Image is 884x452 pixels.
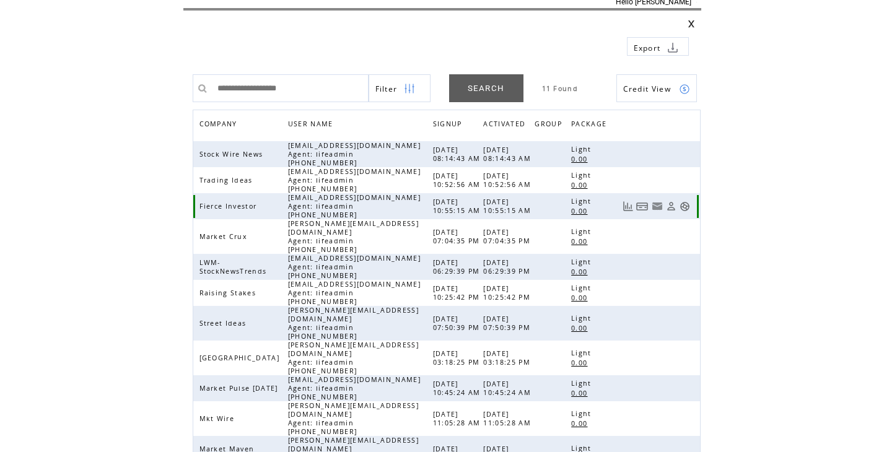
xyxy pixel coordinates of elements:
[571,266,593,277] a: 0.00
[623,84,672,94] span: Show Credits View
[483,258,533,276] span: [DATE] 06:29:39 PM
[199,414,238,423] span: Mkt Wire
[199,232,251,241] span: Market Crux
[433,198,484,215] span: [DATE] 10:55:15 AM
[571,357,593,368] a: 0.00
[433,120,465,127] a: SIGNUP
[288,116,336,134] span: USER NAME
[483,315,533,332] span: [DATE] 07:50:39 PM
[288,219,419,254] span: [PERSON_NAME][EMAIL_ADDRESS][DOMAIN_NAME] Agent: lifeadmin [PHONE_NUMBER]
[369,74,431,102] a: Filter
[433,380,484,397] span: [DATE] 10:45:24 AM
[483,116,528,134] span: ACTIVATED
[571,236,593,246] a: 0.00
[199,354,283,362] span: [GEOGRAPHIC_DATA]
[404,75,415,103] img: filters.png
[288,193,421,219] span: [EMAIL_ADDRESS][DOMAIN_NAME] Agent: lifeadmin [PHONE_NUMBER]
[571,207,590,215] span: 0.00
[483,380,534,397] span: [DATE] 10:45:24 AM
[483,172,534,189] span: [DATE] 10:52:56 AM
[571,206,593,216] a: 0.00
[199,176,256,185] span: Trading Ideas
[571,237,590,246] span: 0.00
[449,74,523,102] a: SEARCH
[288,375,421,401] span: [EMAIL_ADDRESS][DOMAIN_NAME] Agent: lifeadmin [PHONE_NUMBER]
[288,254,421,280] span: [EMAIL_ADDRESS][DOMAIN_NAME] Agent: lifeadmin [PHONE_NUMBER]
[433,172,484,189] span: [DATE] 10:52:56 AM
[433,116,465,134] span: SIGNUP
[288,280,421,306] span: [EMAIL_ADDRESS][DOMAIN_NAME] Agent: lifeadmin [PHONE_NUMBER]
[433,228,483,245] span: [DATE] 07:04:35 PM
[679,84,690,95] img: credits.png
[634,43,661,53] span: Export to csv file
[433,315,483,332] span: [DATE] 07:50:39 PM
[483,284,533,302] span: [DATE] 10:25:42 PM
[199,120,240,127] a: COMPANY
[636,201,649,212] a: View Bills
[199,384,281,393] span: Market Pulse [DATE]
[571,419,590,428] span: 0.00
[571,324,590,332] span: 0.00
[483,116,532,134] a: ACTIVATED
[571,323,593,333] a: 0.00
[627,37,689,56] a: Export
[288,306,419,341] span: [PERSON_NAME][EMAIL_ADDRESS][DOMAIN_NAME] Agent: lifeadmin [PHONE_NUMBER]
[433,258,483,276] span: [DATE] 06:29:39 PM
[571,284,595,292] span: Light
[571,349,595,357] span: Light
[433,284,483,302] span: [DATE] 10:25:42 PM
[288,167,421,193] span: [EMAIL_ADDRESS][DOMAIN_NAME] Agent: lifeadmin [PHONE_NUMBER]
[571,116,613,134] a: PACKAGE
[571,314,595,323] span: Light
[571,379,595,388] span: Light
[652,201,663,212] a: Resend welcome email to this user
[288,141,421,167] span: [EMAIL_ADDRESS][DOMAIN_NAME] Agent: lifeadmin [PHONE_NUMBER]
[571,154,593,164] a: 0.00
[199,258,270,276] span: LWM-StockNewsTrends
[199,319,250,328] span: Street Ideas
[680,201,690,212] a: Support
[199,202,260,211] span: Fierce Investor
[571,267,590,276] span: 0.00
[571,359,590,367] span: 0.00
[571,293,590,302] span: 0.00
[199,116,240,134] span: COMPANY
[571,197,595,206] span: Light
[433,349,483,367] span: [DATE] 03:18:25 PM
[571,292,593,303] a: 0.00
[571,418,593,428] a: 0.00
[535,116,568,134] a: GROUP
[483,198,534,215] span: [DATE] 10:55:15 AM
[375,84,398,94] span: Show filters
[483,146,534,163] span: [DATE] 08:14:43 AM
[433,146,484,163] span: [DATE] 08:14:43 AM
[571,388,593,398] a: 0.00
[571,258,595,266] span: Light
[623,201,633,212] a: View Usage
[571,171,595,180] span: Light
[666,201,676,212] a: View Profile
[667,42,678,53] img: download.png
[571,180,593,190] a: 0.00
[571,155,590,163] span: 0.00
[571,116,610,134] span: PACKAGE
[571,409,595,418] span: Light
[288,120,336,127] a: USER NAME
[483,349,533,367] span: [DATE] 03:18:25 PM
[616,74,697,102] a: Credit View
[433,410,484,427] span: [DATE] 11:05:28 AM
[199,289,260,297] span: Raising Stakes
[571,145,595,154] span: Light
[483,410,534,427] span: [DATE] 11:05:28 AM
[571,181,590,189] span: 0.00
[288,401,419,436] span: [PERSON_NAME][EMAIL_ADDRESS][DOMAIN_NAME] Agent: lifeadmin [PHONE_NUMBER]
[288,341,419,375] span: [PERSON_NAME][EMAIL_ADDRESS][DOMAIN_NAME] Agent: lifeadmin [PHONE_NUMBER]
[483,228,533,245] span: [DATE] 07:04:35 PM
[199,150,266,159] span: Stock Wire News
[535,116,565,134] span: GROUP
[571,227,595,236] span: Light
[571,389,590,398] span: 0.00
[542,84,579,93] span: 11 Found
